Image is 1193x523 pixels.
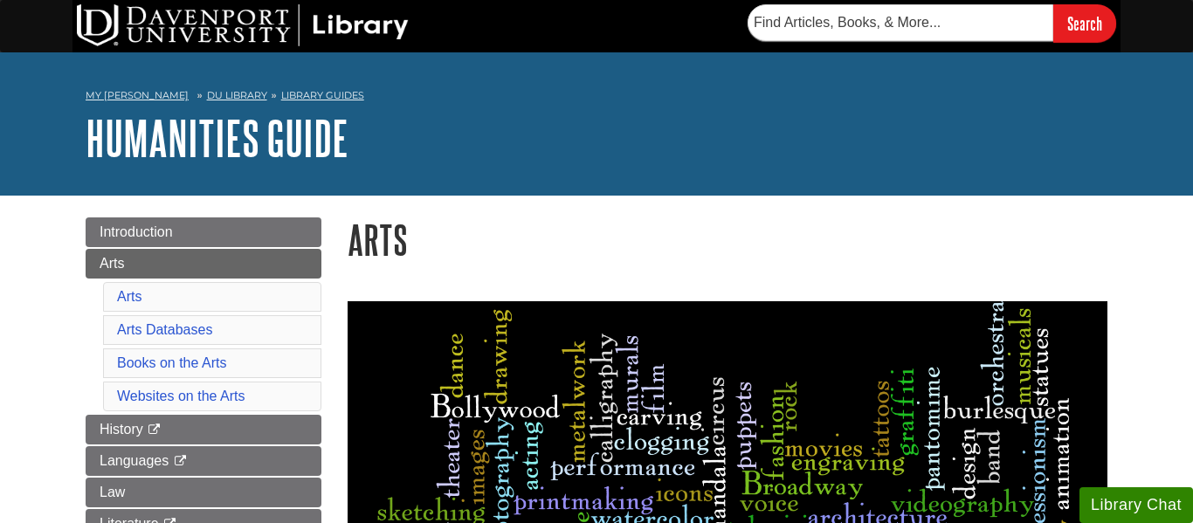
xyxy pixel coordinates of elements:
[77,4,409,46] img: DU Library
[117,389,245,403] a: Websites on the Arts
[748,4,1053,41] input: Find Articles, Books, & More...
[117,289,141,304] a: Arts
[748,4,1116,42] form: Searches DU Library's articles, books, and more
[281,89,364,101] a: Library Guides
[1053,4,1116,42] input: Search
[86,217,321,247] a: Introduction
[86,249,321,279] a: Arts
[86,88,189,103] a: My [PERSON_NAME]
[348,217,1107,262] h1: Arts
[86,478,321,507] a: Law
[86,446,321,476] a: Languages
[173,456,188,467] i: This link opens in a new window
[100,485,125,499] span: Law
[100,256,124,271] span: Arts
[86,415,321,444] a: History
[86,84,1107,112] nav: breadcrumb
[207,89,267,101] a: DU Library
[100,224,173,239] span: Introduction
[147,424,162,436] i: This link opens in a new window
[86,111,348,165] a: Humanities Guide
[117,322,212,337] a: Arts Databases
[1079,487,1193,523] button: Library Chat
[100,453,169,468] span: Languages
[100,422,143,437] span: History
[117,355,226,370] a: Books on the Arts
